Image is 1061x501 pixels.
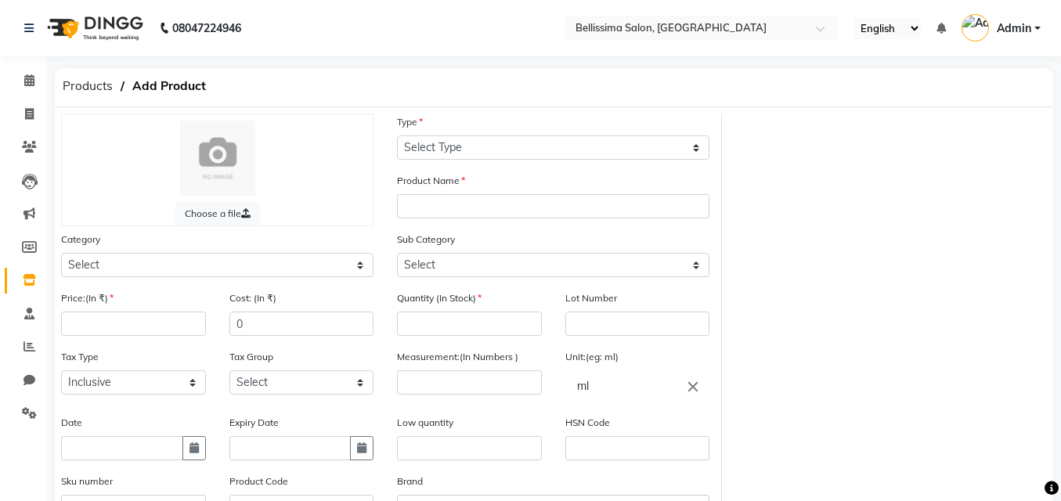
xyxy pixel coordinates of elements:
label: Measurement:(In Numbers ) [397,350,518,364]
label: Price:(In ₹) [61,291,114,305]
label: Tax Type [61,350,99,364]
i: Close [684,377,702,395]
span: Add Product [125,72,214,100]
label: Category [61,232,100,247]
label: Brand [397,474,423,488]
label: Product Name [397,174,465,188]
label: Lot Number [565,291,617,305]
span: Admin [997,20,1031,37]
label: Expiry Date [229,416,279,430]
label: Sub Category [397,232,455,247]
label: HSN Code [565,416,610,430]
label: Sku number [61,474,113,488]
label: Cost: (In ₹) [229,291,276,305]
img: logo [40,6,147,50]
label: Date [61,416,82,430]
label: Quantity (In Stock) [397,291,482,305]
label: Tax Group [229,350,273,364]
label: Unit:(eg: ml) [565,350,619,364]
b: 08047224946 [172,6,241,50]
label: Product Code [229,474,288,488]
img: Admin [962,14,989,41]
label: Low quantity [397,416,453,430]
label: Type [397,115,423,129]
label: Choose a file [175,202,260,225]
span: Products [55,72,121,100]
img: Cinque Terre [180,121,255,196]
